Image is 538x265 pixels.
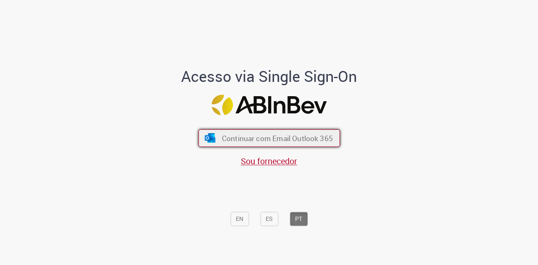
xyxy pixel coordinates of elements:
h1: Acesso via Single Sign-On [153,68,386,85]
button: PT [290,212,308,226]
a: Sou fornecedor [241,156,297,167]
button: ícone Azure/Microsoft 360 Continuar com Email Outlook 365 [198,129,340,147]
button: ES [260,212,278,226]
button: EN [230,212,249,226]
img: ícone Azure/Microsoft 360 [204,134,216,143]
img: Logo ABInBev [211,95,327,115]
span: Continuar com Email Outlook 365 [222,133,332,143]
